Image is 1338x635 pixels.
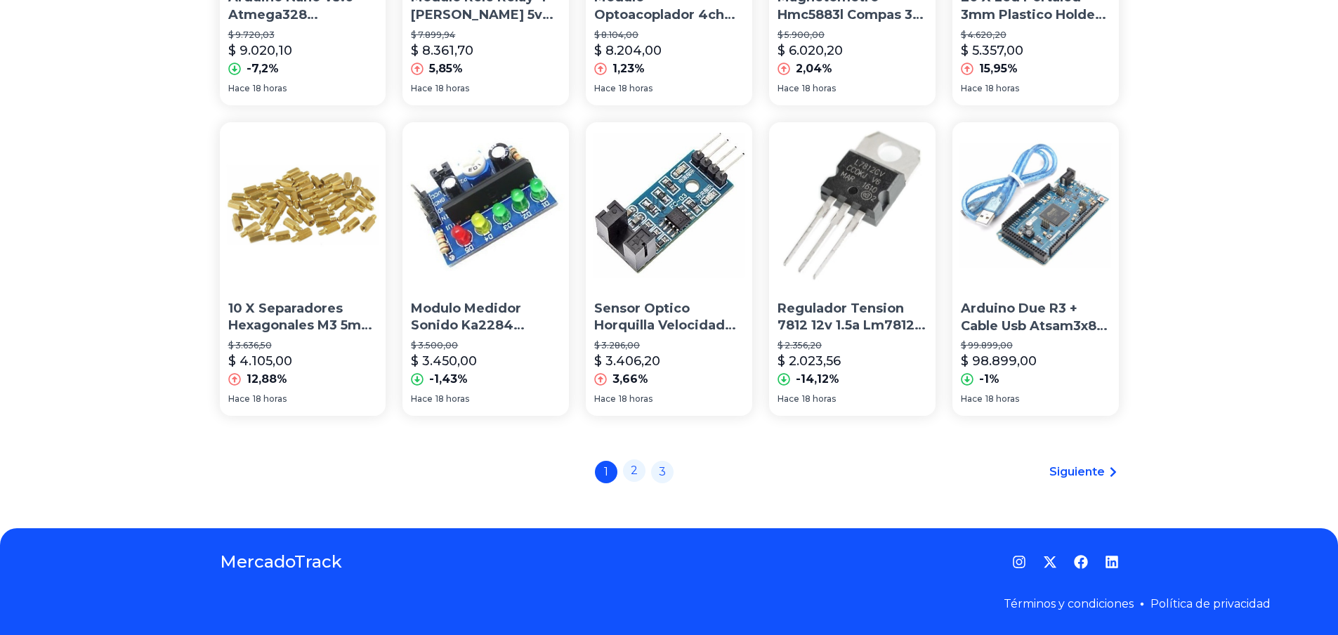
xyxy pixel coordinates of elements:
p: $ 8.204,00 [594,41,662,60]
a: Política de privacidad [1150,597,1271,610]
p: $ 4.105,00 [228,351,292,371]
span: 18 horas [985,393,1019,405]
img: Arduino Due R3 + Cable Usb Atsam3x8e Arm Cortex M3 512 Kb [952,122,1119,289]
span: Hace [411,83,433,94]
a: LinkedIn [1105,555,1119,569]
a: 2 [623,459,645,482]
a: 10 X Separadores Hexagonales M3 5mm De Bronce Robot Arduino10 X Separadores Hexagonales M3 5mm De... [220,122,386,416]
p: $ 6.020,20 [778,41,843,60]
a: Sensor Optico Horquilla Velocidad Tacometro Lm393 ArduinoSensor Optico Horquilla Velocidad Tacome... [586,122,752,416]
p: 15,95% [979,60,1018,77]
p: $ 2.023,56 [778,351,841,371]
p: Modulo Medidor Sonido Ka2284 Potencia Por Led Arduino [411,300,560,335]
span: Hace [228,393,250,405]
p: $ 5.357,00 [961,41,1023,60]
a: Términos y condiciones [1004,597,1134,610]
p: 12,88% [247,371,287,388]
p: -14,12% [796,371,839,388]
p: $ 2.356,20 [778,340,927,351]
p: $ 8.361,70 [411,41,473,60]
img: Regulador Tension 7812 12v 1.5a Lm7812 To220 Arduino Nubbeo [769,122,936,289]
span: 18 horas [435,393,469,405]
p: Sensor Optico Horquilla Velocidad Tacometro Lm393 Arduino [594,300,744,335]
a: Instagram [1012,555,1026,569]
p: Arduino Due R3 + Cable Usb Atsam3x8e Arm Cortex M3 512 Kb [961,300,1110,335]
span: 18 horas [802,393,836,405]
span: Hace [961,393,983,405]
span: 18 horas [435,83,469,94]
a: Arduino Due R3 + Cable Usb Atsam3x8e Arm Cortex M3 512 KbArduino Due R3 + Cable Usb Atsam3x8e Arm... [952,122,1119,416]
p: 5,85% [429,60,463,77]
p: -7,2% [247,60,279,77]
a: 3 [651,461,674,483]
p: -1,43% [429,371,468,388]
p: $ 9.020,10 [228,41,292,60]
img: 10 X Separadores Hexagonales M3 5mm De Bronce Robot Arduino [220,122,386,289]
img: Sensor Optico Horquilla Velocidad Tacometro Lm393 Arduino [586,122,752,289]
p: $ 98.899,00 [961,351,1037,371]
p: 10 X Separadores Hexagonales M3 5mm De Bronce Robot Arduino [228,300,378,335]
p: Regulador Tension 7812 12v 1.5a Lm7812 To220 Arduino Nubbeo [778,300,927,335]
p: -1% [979,371,999,388]
span: 18 horas [985,83,1019,94]
p: $ 8.104,00 [594,30,744,41]
p: 1,23% [612,60,645,77]
span: 18 horas [253,83,287,94]
p: $ 3.500,00 [411,340,560,351]
p: 2,04% [796,60,832,77]
p: $ 3.450,00 [411,351,477,371]
span: 18 horas [619,83,652,94]
p: $ 7.899,94 [411,30,560,41]
p: $ 4.620,20 [961,30,1110,41]
a: MercadoTrack [220,551,342,573]
a: Facebook [1074,555,1088,569]
p: $ 99.899,00 [961,340,1110,351]
a: Twitter [1043,555,1057,569]
span: 18 horas [802,83,836,94]
p: $ 3.406,20 [594,351,660,371]
span: 18 horas [253,393,287,405]
a: Siguiente [1049,464,1119,480]
span: Hace [228,83,250,94]
p: $ 5.900,00 [778,30,927,41]
span: Hace [778,83,799,94]
a: Modulo Medidor Sonido Ka2284 Potencia Por Led ArduinoModulo Medidor Sonido Ka2284 Potencia Por Le... [402,122,569,416]
span: Hace [961,83,983,94]
span: Siguiente [1049,464,1105,480]
span: Hace [778,393,799,405]
span: Hace [594,83,616,94]
p: $ 3.636,50 [228,340,378,351]
p: 3,66% [612,371,648,388]
a: Regulador Tension 7812 12v 1.5a Lm7812 To220 Arduino NubbeoRegulador Tension 7812 12v 1.5a Lm7812... [769,122,936,416]
img: Modulo Medidor Sonido Ka2284 Potencia Por Led Arduino [402,122,569,289]
span: Hace [594,393,616,405]
p: $ 9.720,03 [228,30,378,41]
p: $ 3.286,00 [594,340,744,351]
span: 18 horas [619,393,652,405]
span: Hace [411,393,433,405]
